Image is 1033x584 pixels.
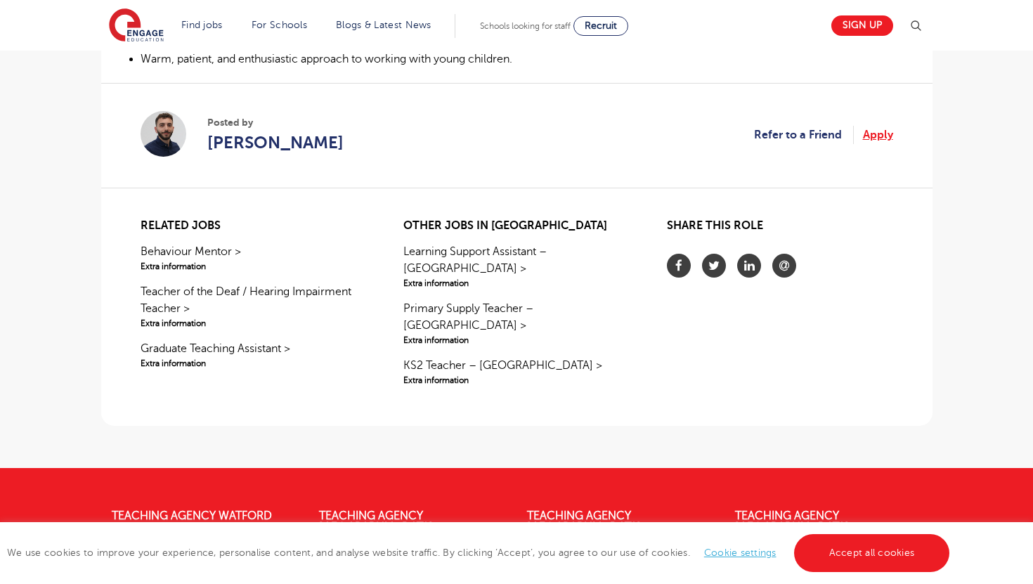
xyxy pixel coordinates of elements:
[403,357,629,387] a: KS2 Teacher – [GEOGRAPHIC_DATA] >Extra information
[735,510,849,533] a: Teaching Agency [GEOGRAPHIC_DATA]
[573,16,628,36] a: Recruit
[319,510,433,533] a: Teaching Agency [GEOGRAPHIC_DATA]
[207,130,344,155] a: [PERSON_NAME]
[181,20,223,30] a: Find jobs
[403,374,629,387] span: Extra information
[403,219,629,233] h2: Other jobs in [GEOGRAPHIC_DATA]
[141,317,366,330] span: Extra information
[7,547,953,558] span: We use cookies to improve your experience, personalise content, and analyse website traffic. By c...
[585,20,617,31] span: Recruit
[112,510,272,522] a: Teaching Agency Watford
[141,340,366,370] a: Graduate Teaching Assistant >Extra information
[667,219,892,240] h2: Share this role
[863,126,893,144] a: Apply
[754,126,854,144] a: Refer to a Friend
[704,547,777,558] a: Cookie settings
[336,20,431,30] a: Blogs & Latest News
[403,300,629,346] a: Primary Supply Teacher – [GEOGRAPHIC_DATA] >Extra information
[831,15,893,36] a: Sign up
[403,243,629,290] a: Learning Support Assistant – [GEOGRAPHIC_DATA] >Extra information
[141,243,366,273] a: Behaviour Mentor >Extra information
[794,534,950,572] a: Accept all cookies
[527,510,641,533] a: Teaching Agency [GEOGRAPHIC_DATA]
[141,50,893,68] p: Warm, patient, and enthusiastic approach to working with young children.
[141,357,366,370] span: Extra information
[109,8,164,44] img: Engage Education
[207,115,344,130] span: Posted by
[141,219,366,233] h2: Related jobs
[141,283,366,330] a: Teacher of the Deaf / Hearing Impairment Teacher >Extra information
[480,21,571,31] span: Schools looking for staff
[403,277,629,290] span: Extra information
[141,260,366,273] span: Extra information
[403,334,629,346] span: Extra information
[252,20,307,30] a: For Schools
